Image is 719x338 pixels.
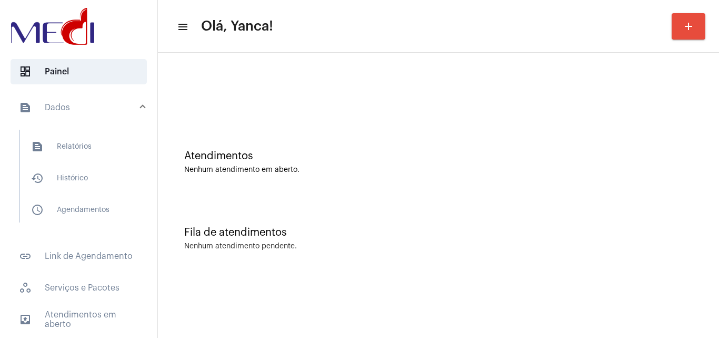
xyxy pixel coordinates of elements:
[19,313,32,326] mat-icon: sidenav icon
[6,124,157,237] div: sidenav iconDados
[6,91,157,124] mat-expansion-panel-header: sidenav iconDados
[19,250,32,263] mat-icon: sidenav icon
[184,243,297,250] div: Nenhum atendimento pendente.
[19,101,141,114] mat-panel-title: Dados
[201,18,273,35] span: Olá, Yanca!
[19,282,32,294] span: sidenav icon
[31,172,44,185] mat-icon: sidenav icon
[19,101,32,114] mat-icon: sidenav icon
[23,134,134,159] span: Relatórios
[23,197,134,223] span: Agendamentos
[11,307,147,332] span: Atendimentos em aberto
[682,20,695,33] mat-icon: add
[31,140,44,153] mat-icon: sidenav icon
[184,166,693,174] div: Nenhum atendimento em aberto.
[184,227,693,238] div: Fila de atendimentos
[177,21,187,33] mat-icon: sidenav icon
[23,166,134,191] span: Histórico
[31,204,44,216] mat-icon: sidenav icon
[11,244,147,269] span: Link de Agendamento
[11,275,147,301] span: Serviços e Pacotes
[184,150,693,162] div: Atendimentos
[8,5,97,47] img: d3a1b5fa-500b-b90f-5a1c-719c20e9830b.png
[11,59,147,84] span: Painel
[19,65,32,78] span: sidenav icon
